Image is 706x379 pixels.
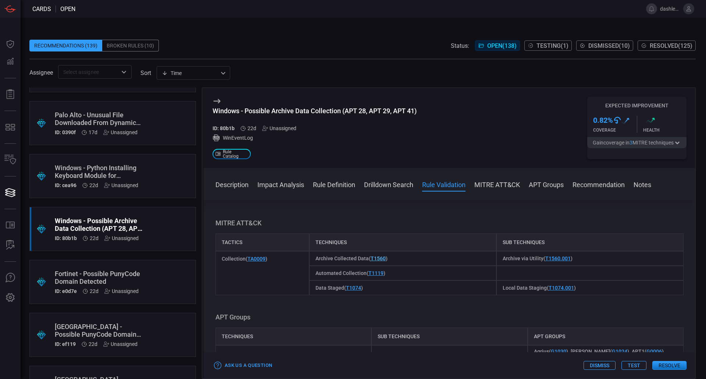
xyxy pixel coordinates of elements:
button: Drilldown Search [364,180,413,189]
span: Assignee [29,69,53,76]
div: WinEventLog [213,134,417,142]
a: G0006 [646,348,662,354]
span: open [60,6,75,12]
h5: ID: ef119 [55,341,76,347]
button: Recommendation [573,180,625,189]
a: T1119 [368,270,384,276]
span: [PERSON_NAME] ( ) [571,348,629,354]
span: Cards [32,6,51,12]
a: T1074 [346,285,361,291]
button: Rule Definition [313,180,355,189]
span: Dismissed ( 10 ) [588,42,630,49]
button: Gaincoverage in3MITRE techniques [587,137,687,148]
span: Aug 28, 2025 2:28 AM [90,235,99,241]
button: Open(138) [475,40,520,51]
div: Unassigned [104,288,139,294]
div: Windows - Possible Archive Data Collection (APT 28, APT 29, APT 41) [213,107,417,115]
div: Windows - Possible Archive Data Collection (APT 28, APT 29, APT 41) [55,217,143,232]
h3: APT Groups [215,313,684,322]
span: dashley.[PERSON_NAME] [660,6,680,12]
a: T1560.001 [545,255,571,261]
span: Testing ( 1 ) [536,42,568,49]
div: Sub Techniques [496,233,684,251]
div: Techniques [309,233,496,251]
button: Dismiss [584,361,616,370]
a: T1074.001 [549,285,574,291]
button: Ask Us a Question [213,360,274,371]
h5: ID: 80b1b [213,125,235,131]
button: Test [621,361,646,370]
span: Archive Collected Data ( ) [315,255,388,261]
button: Detections [1,53,19,71]
div: Sub techniques [371,328,527,345]
button: Dismissed(10) [576,40,633,51]
div: Fortinet - Possible PunyCode Domain Detected [55,270,143,285]
div: Unassigned [103,341,138,347]
span: Aug 28, 2025 2:28 AM [89,341,97,347]
input: Select assignee [60,67,117,76]
h3: 0.82 % [593,116,613,125]
div: Tactics [215,233,309,251]
span: Resolved ( 125 ) [650,42,692,49]
button: APT Groups [529,180,564,189]
span: Agrius ( ) [534,348,568,354]
div: Palo Alto - Unusual File Downloaded From Dynamic DNS Host [55,111,143,126]
div: Unassigned [103,129,138,135]
span: Rule Catalog [223,150,248,158]
h5: ID: 0390f [55,129,76,135]
span: 3 [630,140,632,146]
span: Archive via Utility ( ) [503,255,573,261]
button: Preferences [1,289,19,307]
button: Cards [1,184,19,201]
span: Aug 28, 2025 2:28 AM [90,288,99,294]
span: Data Staged ( ) [315,285,363,291]
div: Health [643,128,687,133]
div: Unassigned [104,182,138,188]
h5: ID: cea96 [55,182,76,188]
div: Broken Rules (10) [102,40,159,51]
button: Description [215,180,249,189]
button: Reports [1,86,19,103]
span: Open ( 138 ) [487,42,517,49]
span: Local Data Staging ( ) [503,285,576,291]
span: Aug 28, 2025 2:28 AM [247,125,256,131]
a: T1560 [371,255,386,261]
button: Ask Us A Question [1,269,19,287]
a: G1024 [612,348,627,354]
h5: ID: 80b1b [55,235,77,241]
a: TA0009 [247,256,265,262]
span: APT1 ( ) [632,348,664,354]
span: Collection ( ) [222,256,267,262]
button: Rule Validation [422,180,466,189]
div: Coverage [593,128,637,133]
button: Dashboard [1,35,19,53]
button: Rule Catalog [1,217,19,234]
button: Impact Analysis [257,180,304,189]
span: Aug 28, 2025 2:28 AM [89,182,98,188]
button: ALERT ANALYSIS [1,236,19,254]
div: Windows - Python Installing Keyboard Module for Potential Keylogging [55,164,143,179]
h3: MITRE ATT&CK [215,219,684,228]
a: G1030 [551,348,566,354]
button: Resolve [652,361,687,370]
div: Unassigned [104,235,139,241]
h5: Expected Improvement [587,103,687,108]
span: Sep 02, 2025 7:34 AM [89,129,97,135]
button: Resolved(125) [638,40,696,51]
button: Notes [634,180,651,189]
div: Techniques [215,328,371,345]
div: Palo Alto - Possible PunyCode Domain Detected [55,323,143,338]
button: Open [119,67,129,77]
button: MITRE - Detection Posture [1,118,19,136]
button: Inventory [1,151,19,169]
button: Testing(1) [524,40,572,51]
div: APT Groups [528,328,684,345]
div: Unassigned [262,125,296,131]
button: MITRE ATT&CK [474,180,520,189]
label: sort [140,69,151,76]
span: Automated Collection ( ) [315,270,385,276]
span: Status: [451,42,469,49]
div: Recommendations (139) [29,40,102,51]
div: Time [162,69,218,77]
h5: ID: e0d7e [55,288,77,294]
